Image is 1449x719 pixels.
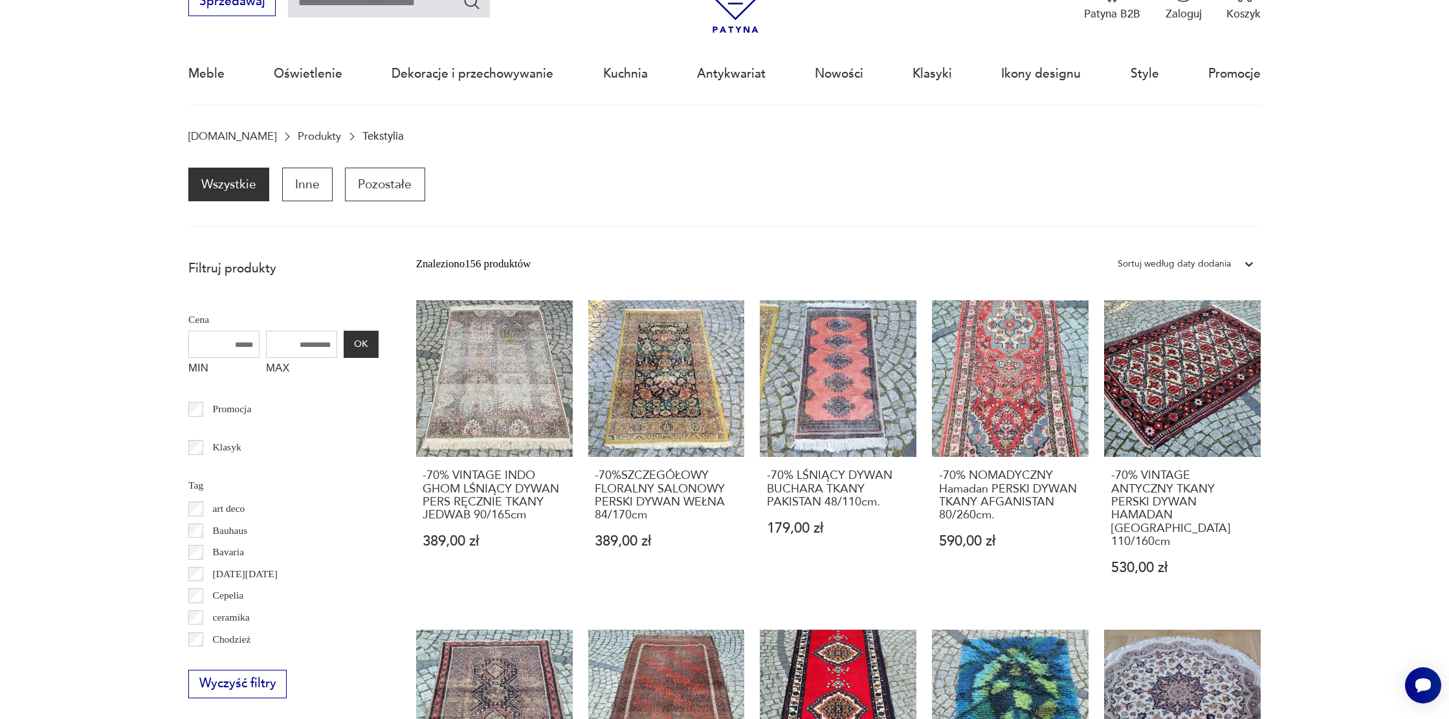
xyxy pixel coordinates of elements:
[416,300,573,604] a: -70% VINTAGE INDO GHOM LŚNIĄCY DYWAN PERS RĘCZNIE TKANY JEDWAB 90/165cm-70% VINTAGE INDO GHOM LŚN...
[188,311,379,328] p: Cena
[213,631,251,648] p: Chodzież
[1104,300,1261,604] a: -70% VINTAGE ANTYCZNY TKANY PERSKI DYWAN HAMADAN IRAN 110/160cm-70% VINTAGE ANTYCZNY TKANY PERSKI...
[1001,44,1081,104] a: Ikony designu
[213,609,250,626] p: ceramika
[213,401,252,417] p: Promocja
[188,477,379,494] p: Tag
[213,566,278,582] p: [DATE][DATE]
[362,130,404,142] p: Tekstylia
[345,168,425,201] a: Pozostałe
[416,256,531,272] div: Znaleziono 156 produktów
[1166,6,1202,21] p: Zaloguj
[188,44,225,104] a: Meble
[595,535,737,548] p: 389,00 zł
[188,670,287,698] button: Wyczyść filtry
[213,439,241,456] p: Klasyk
[939,535,1081,548] p: 590,00 zł
[213,652,250,669] p: Ćmielów
[595,469,737,522] h3: -70%SZCZEGÓŁOWY FLORALNY SALONOWY PERSKI DYWAN WEŁNA 84/170cm
[932,300,1089,604] a: -70% NOMADYCZNY Hamadan PERSKI DYWAN TKANY AFGANISTAN 80/260cm.-70% NOMADYCZNY Hamadan PERSKI DYW...
[603,44,648,104] a: Kuchnia
[760,300,916,604] a: -70% LŚNIĄCY DYWAN BUCHARA TKANY PAKISTAN 48/110cm.-70% LŚNIĄCY DYWAN BUCHARA TKANY PAKISTAN 48/1...
[274,44,342,104] a: Oświetlenie
[266,358,337,382] label: MAX
[188,260,379,277] p: Filtruj produkty
[1131,44,1159,104] a: Style
[1208,44,1261,104] a: Promocje
[188,358,260,382] label: MIN
[1405,667,1441,703] iframe: Smartsupp widget button
[1226,6,1261,21] p: Koszyk
[423,469,565,522] h3: -70% VINTAGE INDO GHOM LŚNIĄCY DYWAN PERS RĘCZNIE TKANY JEDWAB 90/165cm
[213,544,245,560] p: Bavaria
[767,522,909,535] p: 179,00 zł
[1111,469,1254,548] h3: -70% VINTAGE ANTYCZNY TKANY PERSKI DYWAN HAMADAN [GEOGRAPHIC_DATA] 110/160cm
[1084,6,1140,21] p: Patyna B2B
[697,44,766,104] a: Antykwariat
[188,168,269,201] a: Wszystkie
[213,522,248,539] p: Bauhaus
[588,300,745,604] a: -70%SZCZEGÓŁOWY FLORALNY SALONOWY PERSKI DYWAN WEŁNA 84/170cm-70%SZCZEGÓŁOWY FLORALNY SALONOWY PE...
[939,469,1081,522] h3: -70% NOMADYCZNY Hamadan PERSKI DYWAN TKANY AFGANISTAN 80/260cm.
[213,500,245,517] p: art deco
[213,587,244,604] p: Cepelia
[298,130,341,142] a: Produkty
[1118,256,1231,272] div: Sortuj według daty dodania
[767,469,909,509] h3: -70% LŚNIĄCY DYWAN BUCHARA TKANY PAKISTAN 48/110cm.
[188,130,276,142] a: [DOMAIN_NAME]
[344,331,379,358] button: OK
[815,44,863,104] a: Nowości
[1111,561,1254,575] p: 530,00 zł
[423,535,565,548] p: 389,00 zł
[282,168,333,201] a: Inne
[392,44,553,104] a: Dekoracje i przechowywanie
[913,44,952,104] a: Klasyki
